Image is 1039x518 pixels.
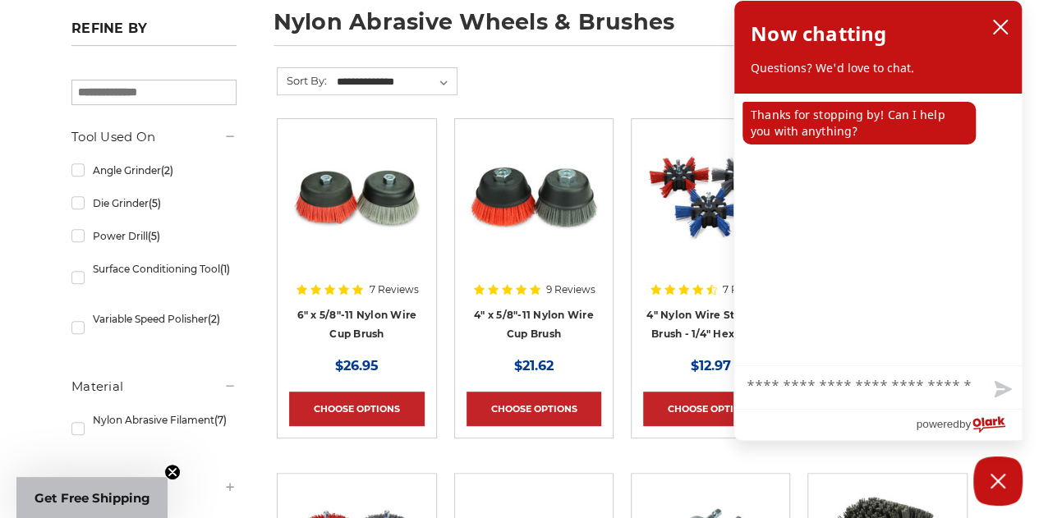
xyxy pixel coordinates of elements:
span: Get Free Shipping [34,490,150,506]
span: (7) [214,414,227,426]
span: 7 Reviews [369,285,418,295]
button: close chatbox [987,15,1014,39]
h2: Now chatting [751,17,886,50]
button: Close Chatbox [973,456,1023,506]
p: Thanks for stopping by! Can I help you with anything? [742,102,976,144]
span: $12.97 [691,358,731,374]
span: (2) [208,313,220,325]
label: Sort By: [278,68,327,93]
img: 4" x 5/8"-11 Nylon Wire Cup Brushes [468,131,600,262]
div: chat [734,94,1022,365]
div: Get Free ShippingClose teaser [16,477,168,518]
span: (5) [148,230,160,242]
img: 4 inch strip flap brush [645,131,776,262]
a: Variable Speed Polisher [71,305,237,351]
a: 4" x 5/8"-11 Nylon Wire Cup Brushes [467,131,601,265]
a: Choose Options [467,392,601,426]
a: Power Drill [71,222,237,250]
a: Choose Options [643,392,778,426]
a: 6" x 5/8"-11 Nylon Wire Cup Brush [297,309,417,340]
button: Close teaser [164,464,181,480]
span: 7 Reviews [723,285,772,295]
span: by [959,414,971,434]
h5: Material [71,377,237,397]
span: powered [916,414,959,434]
span: (2) [161,164,173,176]
select: Sort By: [334,70,457,94]
img: 6" x 5/8"-11 Nylon Wire Wheel Cup Brushes [291,131,422,262]
h5: Refine by [71,21,237,46]
span: (1) [220,263,230,275]
span: 9 Reviews [546,285,595,295]
span: $21.62 [514,358,554,374]
span: (5) [149,197,161,209]
a: 4" Nylon Wire Strip Flap Brush - 1/4" Hex Shank [646,309,775,340]
a: 4 inch strip flap brush [643,131,778,265]
a: Die Grinder [71,189,237,218]
button: Send message [981,371,1022,409]
a: Nylon Abrasive Filament [71,406,237,452]
span: $26.95 [335,358,379,374]
a: 6" x 5/8"-11 Nylon Wire Wheel Cup Brushes [289,131,424,265]
a: 4" x 5/8"-11 Nylon Wire Cup Brush [474,309,594,340]
h1: nylon abrasive wheels & brushes [274,11,968,46]
p: Questions? We'd love to chat. [751,60,1005,76]
a: Surface Conditioning Tool [71,254,237,300]
a: Powered by Olark [916,410,1022,440]
a: Angle Grinder [71,156,237,185]
h5: Tool Used On [71,127,237,147]
a: Choose Options [289,392,424,426]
